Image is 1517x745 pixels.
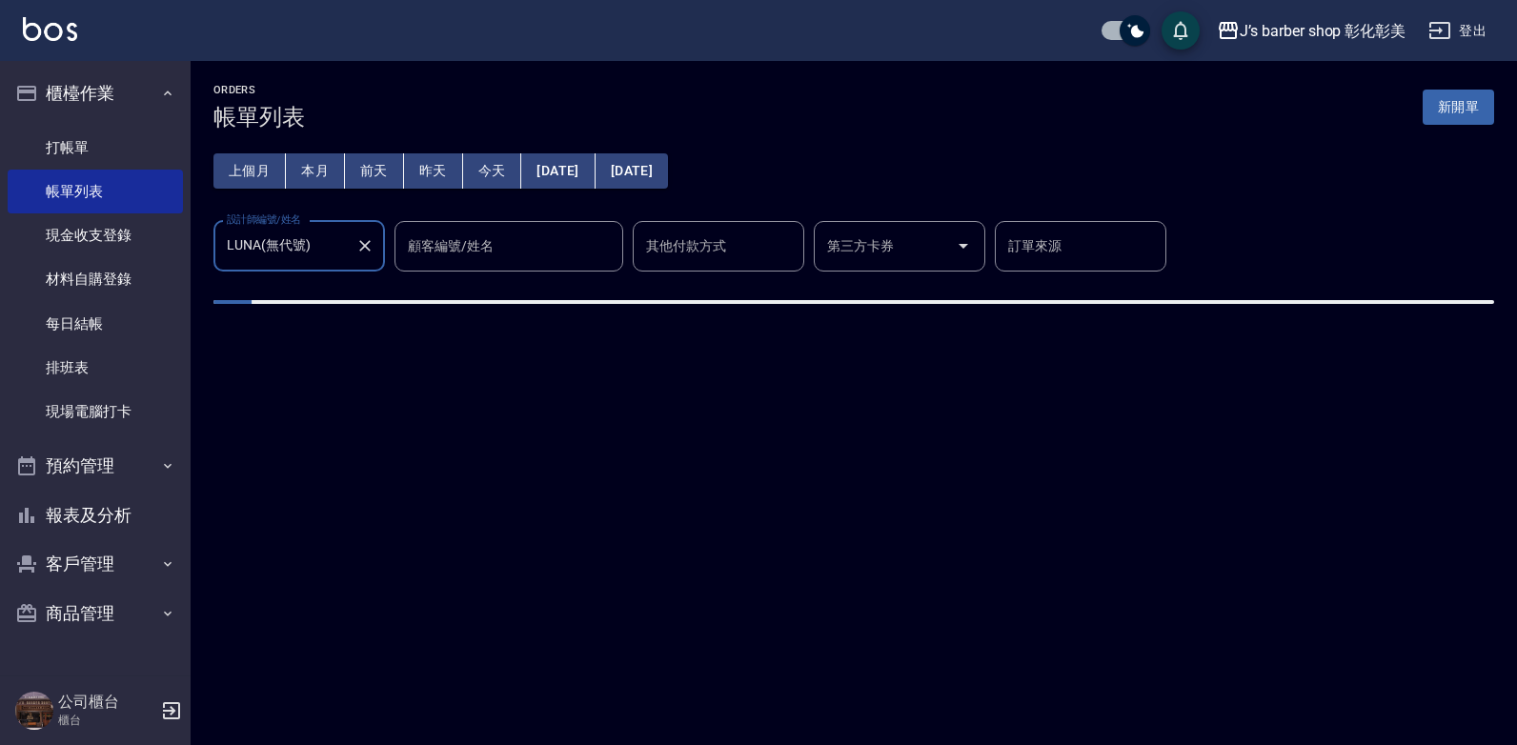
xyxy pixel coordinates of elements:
button: 上個月 [213,153,286,189]
a: 現場電腦打卡 [8,390,183,433]
a: 打帳單 [8,126,183,170]
div: J’s barber shop 彰化彰美 [1240,19,1406,43]
img: Person [15,692,53,730]
button: [DATE] [521,153,595,189]
p: 櫃台 [58,712,155,729]
button: 櫃檯作業 [8,69,183,118]
a: 每日結帳 [8,302,183,346]
button: 報表及分析 [8,491,183,540]
button: 商品管理 [8,589,183,638]
a: 新開單 [1423,97,1494,115]
h3: 帳單列表 [213,104,305,131]
a: 排班表 [8,346,183,390]
button: 預約管理 [8,441,183,491]
button: 昨天 [404,153,463,189]
button: 前天 [345,153,404,189]
h2: ORDERS [213,84,305,96]
button: 本月 [286,153,345,189]
button: 今天 [463,153,522,189]
button: 登出 [1421,13,1494,49]
label: 設計師編號/姓名 [227,212,301,227]
h5: 公司櫃台 [58,693,155,712]
button: [DATE] [596,153,668,189]
button: 客戶管理 [8,539,183,589]
a: 帳單列表 [8,170,183,213]
button: Open [948,231,979,261]
a: 現金收支登錄 [8,213,183,257]
button: 新開單 [1423,90,1494,125]
button: Clear [352,232,378,259]
img: Logo [23,17,77,41]
a: 材料自購登錄 [8,257,183,301]
button: J’s barber shop 彰化彰美 [1209,11,1413,50]
button: save [1162,11,1200,50]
